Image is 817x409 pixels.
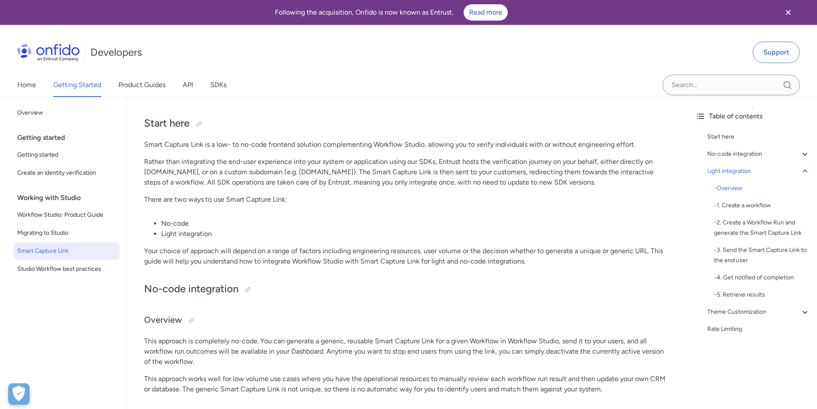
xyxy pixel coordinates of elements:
[144,336,671,367] p: This approach is completely no-code. You can generate a generic, reusable Smart Capture Link for ...
[90,45,142,59] h1: Developers
[714,183,810,194] a: -Overview
[707,324,810,334] a: Rate Limiting
[8,383,30,405] button: Open Preferences
[663,75,800,95] input: Onfido search input field
[714,200,810,211] a: -1. Create a workflow
[14,242,120,260] a: Smart Capture Link
[183,73,193,97] a: API
[714,273,810,283] a: -4. Get notified of completion
[714,200,810,211] div: - 1. Create a workflow
[772,2,804,23] button: Close banner
[17,150,116,160] span: Getting started
[17,189,123,206] div: Working with Studio
[144,116,671,131] h2: Start here
[17,129,123,146] div: Getting started
[714,245,810,266] div: - 3. Send the Smart Capture Link to the end user
[707,149,810,159] a: No-code integration
[17,168,116,178] span: Create an identity verification
[144,246,671,267] p: Your choice of approach will depend on a range of factors including engineering resources, user v...
[753,42,800,63] a: Support
[144,194,671,205] p: There are two ways to use Smart Capture Link:
[17,210,116,220] span: Workflow Studio: Product Guide
[17,246,116,256] span: Smart Capture Link
[144,139,671,150] p: Smart Capture Link is a low- to no-code frontend solution complementing Workflow Studio, allowing...
[14,164,120,182] a: Create an identity verification
[17,228,116,238] span: Migrating to Studio
[714,183,810,194] div: - Overview
[161,229,671,239] li: Light integration
[17,108,116,118] span: Overview
[10,4,772,21] div: Following the acquisition, Onfido is now known as Entrust.
[714,245,810,266] a: -3. Send the Smart Capture Link to the end user
[144,282,671,297] h2: No-code integration
[17,44,80,61] img: Onfido Logo
[464,4,508,21] a: Read more
[8,383,30,405] div: Cookie Preferences
[144,314,671,327] h3: Overview
[14,261,120,278] a: Studio Workflow best practices
[714,273,810,283] div: - 4. Get notified of completion
[53,73,101,97] a: Getting Started
[714,218,810,238] div: - 2. Create a Workflow Run and generate the Smart Capture Link
[17,73,36,97] a: Home
[707,307,810,317] a: Theme Customization
[783,7,793,18] svg: Close banner
[144,157,671,188] p: Rather than integrating the end-user experience into your system or application using our SDKs, E...
[714,290,810,300] div: - 5. Retrieve results
[695,111,810,121] div: Table of contents
[118,73,166,97] a: Product Guides
[714,218,810,238] a: -2. Create a Workflow Run and generate the Smart Capture Link
[161,218,671,229] li: No-code
[210,73,226,97] a: SDKs
[17,264,116,274] span: Studio Workflow best practices
[707,166,810,176] a: Light integration
[14,146,120,164] a: Getting started
[14,104,120,121] a: Overview
[714,290,810,300] a: -5. Retrieve results
[14,206,120,224] a: Workflow Studio: Product Guide
[14,224,120,242] a: Migrating to Studio
[144,374,671,394] p: This approach works well for low volume use cases where you have the operational resources to man...
[707,132,810,142] a: Start here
